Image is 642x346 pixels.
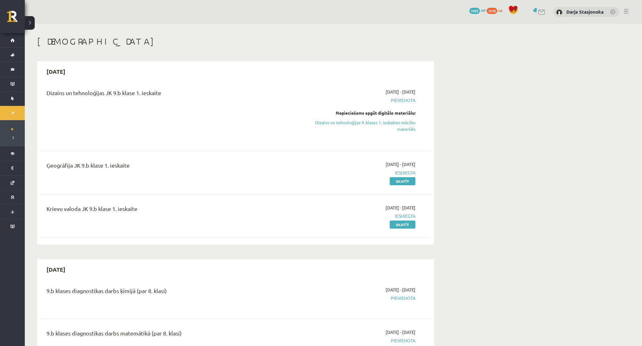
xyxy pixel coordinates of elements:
span: [DATE] - [DATE] [386,204,415,211]
h2: [DATE] [40,262,72,277]
span: Pievienota [299,295,415,301]
div: 9.b klases diagnostikas darbs matemātikā (par 8. klasi) [46,329,289,340]
span: Iesniegta [299,169,415,176]
div: Dizains un tehnoloģijas JK 9.b klase 1. ieskaite [46,89,289,100]
a: Skatīt [390,221,415,229]
span: [DATE] - [DATE] [386,287,415,293]
span: [DATE] - [DATE] [386,89,415,95]
a: Darja Stasjonoka [566,9,604,15]
img: Darja Stasjonoka [556,9,562,15]
a: Rīgas 1. Tālmācības vidusskola [7,11,25,26]
h2: [DATE] [40,64,72,79]
a: 1210 xp [487,8,505,13]
a: Skatīt [390,177,415,185]
span: 1210 [487,8,497,14]
div: Ģeogrāfija JK 9.b klase 1. ieskaite [46,161,289,173]
span: xp [498,8,502,13]
a: Dizains un tehnoloģijas 9. klases 1. ieskaites mācību materiāls [299,119,415,132]
span: 1493 [469,8,480,14]
span: [DATE] - [DATE] [386,161,415,168]
span: Iesniegta [299,213,415,219]
span: Pievienota [299,97,415,103]
div: 9.b klases diagnostikas darbs ķīmijā (par 8. klasi) [46,287,289,298]
div: Krievu valoda JK 9.b klase 1. ieskaite [46,204,289,216]
span: [DATE] - [DATE] [386,329,415,335]
div: Nepieciešams apgūt digitālo materiālu: [299,110,415,116]
span: Pievienota [299,337,415,344]
span: mP [481,8,486,13]
h1: [DEMOGRAPHIC_DATA] [37,36,434,47]
a: 1493 mP [469,8,486,13]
